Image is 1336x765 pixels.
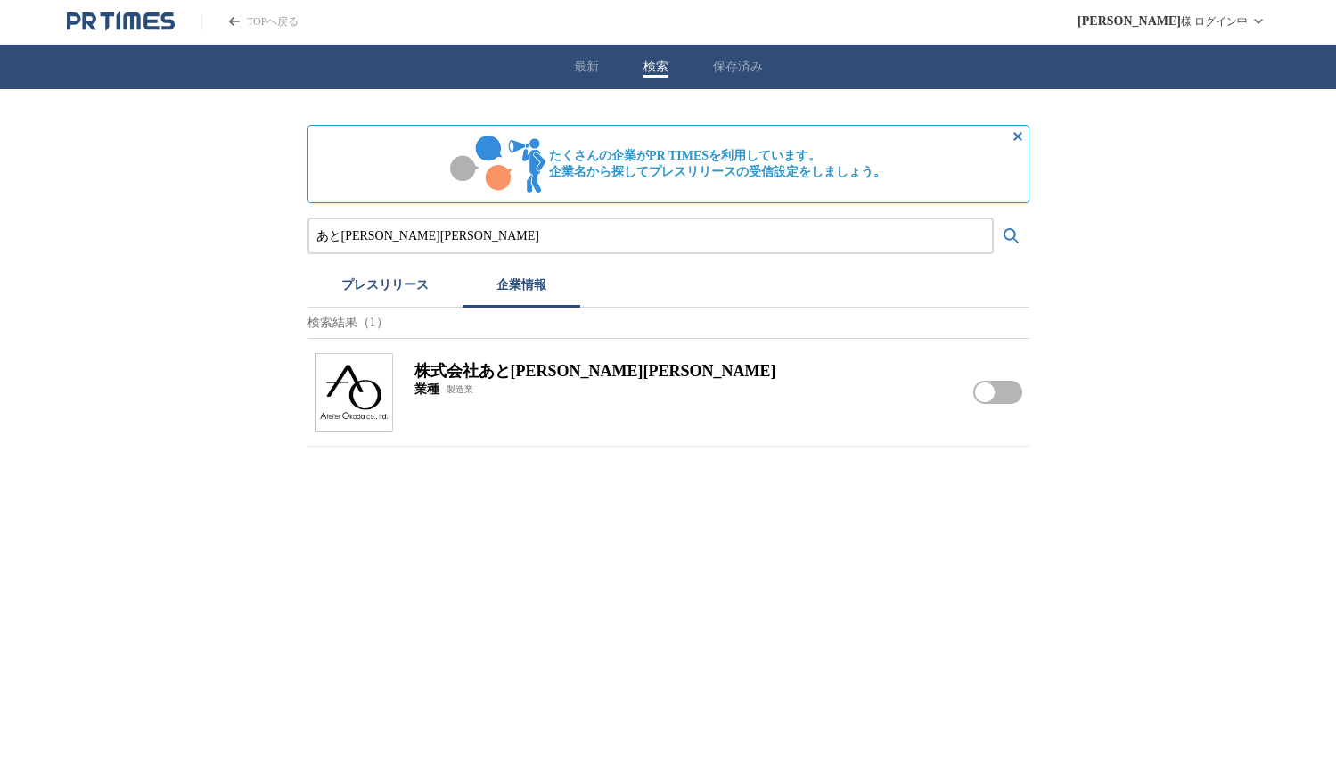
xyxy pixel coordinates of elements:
[994,218,1029,254] button: 検索する
[414,360,952,382] h2: 株式会社あと[PERSON_NAME][PERSON_NAME]
[1078,14,1181,29] span: [PERSON_NAME]
[201,14,299,29] a: PR TIMESのトップページはこちら
[549,148,886,180] span: たくさんの企業がPR TIMESを利用しています。 企業名から探してプレスリリースの受信設定をしましょう。
[713,59,763,75] button: 保存済み
[574,59,599,75] button: 最新
[67,11,175,32] a: PR TIMESのトップページはこちら
[414,382,439,398] span: 業種
[1007,126,1029,147] button: 非表示にする
[307,268,463,308] button: プレスリリース
[447,383,473,396] span: 製造業
[307,308,1029,339] p: 検索結果（1）
[316,226,985,246] input: プレスリリースおよび企業を検索する
[643,59,668,75] button: 検索
[315,353,393,432] img: 株式会社あとりえ岡田のロゴ
[463,268,580,308] button: 企業情報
